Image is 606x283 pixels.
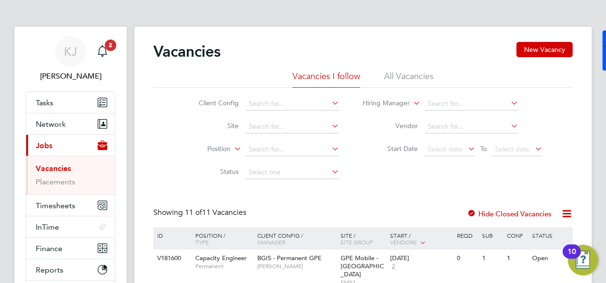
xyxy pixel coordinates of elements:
div: Showing [153,208,248,218]
label: Start Date [363,144,418,153]
span: Capacity Engineer [195,254,247,262]
span: Permanent [195,263,252,270]
button: Timesheets [26,195,115,216]
span: Vendors [390,238,417,246]
input: Select one [245,166,339,179]
button: Jobs [26,135,115,156]
div: Reqd [454,227,479,243]
div: V181600 [155,250,188,267]
label: Client Config [184,99,239,107]
span: Tasks [36,98,53,107]
label: Hide Closed Vacancies [467,209,552,218]
span: Reports [36,265,63,274]
input: Search for... [424,97,518,111]
span: To [477,142,490,155]
a: KJ[PERSON_NAME] [26,36,115,82]
button: InTime [26,216,115,237]
span: 2 [390,263,396,271]
div: Client Config / [255,227,338,250]
div: [DATE] [390,254,452,263]
li: All Vacancies [384,71,434,88]
label: Site [184,121,239,130]
a: Tasks [26,92,115,113]
label: Status [184,167,239,176]
button: Reports [26,259,115,280]
label: Hiring Manager [355,99,410,108]
span: 11 of [185,208,202,217]
div: Open [530,250,571,267]
button: Network [26,113,115,134]
div: Site / [338,227,388,250]
button: Open Resource Center, 10 new notifications [568,245,598,275]
a: Vacancies [36,164,71,173]
div: Sub [480,227,505,243]
span: Select date [495,145,529,153]
span: InTime [36,222,59,232]
input: Search for... [245,143,339,156]
div: 0 [454,250,479,267]
div: 1 [480,250,505,267]
span: Timesheets [36,201,75,210]
div: 1 [505,250,529,267]
span: Jobs [36,141,52,150]
span: GPE Mobile - [GEOGRAPHIC_DATA] [341,254,384,278]
div: ID [155,227,188,243]
h2: Vacancies [153,42,221,61]
span: KJ [64,45,77,58]
span: Select date [428,145,462,153]
input: Search for... [245,120,339,133]
span: 11 Vacancies [185,208,246,217]
span: [PERSON_NAME] [257,263,336,270]
a: 2 [93,36,112,67]
input: Search for... [245,97,339,111]
div: Jobs [26,156,115,194]
label: Position [176,144,231,154]
span: Kyle Johnson [26,71,115,82]
span: Type [195,238,209,246]
button: New Vacancy [516,42,573,57]
label: Vendor [363,121,418,130]
span: Manager [257,238,285,246]
span: BGIS - Permanent GPE [257,254,322,262]
a: Placements [36,177,75,186]
span: Finance [36,244,62,253]
div: Position / [188,227,255,250]
span: Network [36,120,66,129]
div: Start / [388,227,454,251]
span: 2 [105,40,116,51]
div: 10 [567,252,576,264]
span: Site Group [341,238,373,246]
li: Vacancies I follow [293,71,360,88]
div: Conf [505,227,529,243]
div: Status [530,227,571,243]
input: Search for... [424,120,518,133]
button: Finance [26,238,115,259]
